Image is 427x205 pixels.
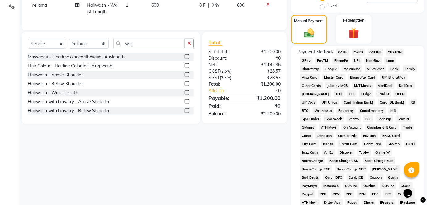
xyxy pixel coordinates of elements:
span: PayTM [315,57,330,64]
span: SaveIN [396,115,411,122]
span: Discover [338,149,355,156]
div: Payable: [204,94,245,102]
span: Room Charge [300,157,325,164]
div: Hairwash - Above Shoulder [28,72,83,78]
span: Room Charge EGP [300,165,332,173]
span: Wellnessta [313,107,334,114]
span: PPG [370,190,381,198]
span: | [208,2,209,9]
span: Room Charge Euro [363,157,396,164]
span: Room Charge USD [328,157,361,164]
span: Envision [361,132,378,139]
span: Total [209,39,223,46]
span: PPE [383,190,394,198]
span: [PERSON_NAME] [370,165,401,173]
span: SOnline [380,182,396,189]
div: ₹1,200.00 [244,111,285,117]
span: 0 F [199,2,205,9]
span: MariDeal [376,82,395,89]
span: 2.5% [221,69,230,74]
span: Spa Finder [300,115,321,122]
span: MI Voucher [365,65,386,72]
div: ₹28.57 [244,75,285,81]
span: CGST [209,68,220,74]
span: ONLINE [368,49,384,56]
span: Chamber Gift Card [365,124,399,131]
span: [DOMAIN_NAME] [300,90,331,97]
span: Complimentary [358,107,386,114]
div: Massages - HeadmassagewithWash- Anylength [28,54,125,60]
span: LUZO [404,140,417,147]
span: GMoney [300,124,317,131]
img: _gift.svg [345,27,362,40]
span: PPR [318,190,328,198]
span: Card (Indian Bank) [342,99,376,106]
div: ₹0 [251,88,285,94]
span: Online W [374,149,392,156]
div: Hairwash with blowdry - Below Shoulder [28,108,110,114]
img: _cash.svg [301,28,317,39]
span: THD [334,90,345,97]
span: Jazz Cash [300,149,320,156]
span: PPN [357,190,368,198]
span: Gcash [386,174,400,181]
span: Coupon [368,174,384,181]
span: PhonePe [332,57,350,64]
span: UPI Union [320,99,339,106]
span: GPay [300,57,313,64]
span: Juice by MCB [325,82,350,89]
span: Card (DL Bank) [378,99,406,106]
span: BRAC Card [380,132,402,139]
div: Sub Total: [204,49,245,55]
div: Discount: [204,55,245,62]
span: Instamojo [322,182,341,189]
div: ( ) [204,68,245,75]
span: 1 [126,2,128,8]
span: TCL [347,90,357,97]
span: DefiDeal [397,82,415,89]
span: AmEx [322,149,335,156]
span: Credit Card [338,140,360,147]
span: UPI M [394,90,407,97]
span: BharatPay Card [348,74,378,81]
div: Hair Colour - Hairline Color including wash [28,63,112,69]
span: Room Charge GBP [335,165,368,173]
span: UPI [352,57,362,64]
span: UPI BharatPay [380,74,408,81]
div: ₹0 [244,55,285,62]
span: Card: IOB [347,174,366,181]
span: Card on File [336,132,359,139]
span: Hairwash - Waist Length [87,2,118,15]
span: UPI Axis [300,99,317,106]
div: ₹1,200.00 [244,94,285,102]
div: Net: [204,62,245,68]
span: COnline [343,182,359,189]
input: Search or Scan [113,39,185,48]
iframe: chat widget [401,180,421,199]
span: PayMaya [300,182,319,189]
div: ₹0 [244,102,285,109]
span: Comp [300,132,313,139]
span: LoanTap [376,115,393,122]
span: Paypal [300,190,315,198]
span: NearBuy [364,57,382,64]
span: Bad Debts [300,174,321,181]
span: Tabby [357,149,371,156]
span: SGST [209,75,220,80]
span: UOnline [361,182,378,189]
span: Trade [401,124,414,131]
span: MyT Money [352,82,374,89]
span: Other Cards [300,82,323,89]
div: Hairwash - Below Shoulder [28,81,83,87]
span: Card: IDFC [323,174,344,181]
span: Master Card [322,74,346,81]
span: Card M [376,90,391,97]
span: BTC [300,107,310,114]
span: Donation [315,132,334,139]
div: ₹1,200.00 [244,81,285,88]
a: Add Tip [204,88,251,94]
span: Shoutlo [386,140,402,147]
div: Hairwash with blowdry - Above Shoulder [28,99,110,105]
span: Debit Card [362,140,383,147]
span: 2.5% [221,75,230,80]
